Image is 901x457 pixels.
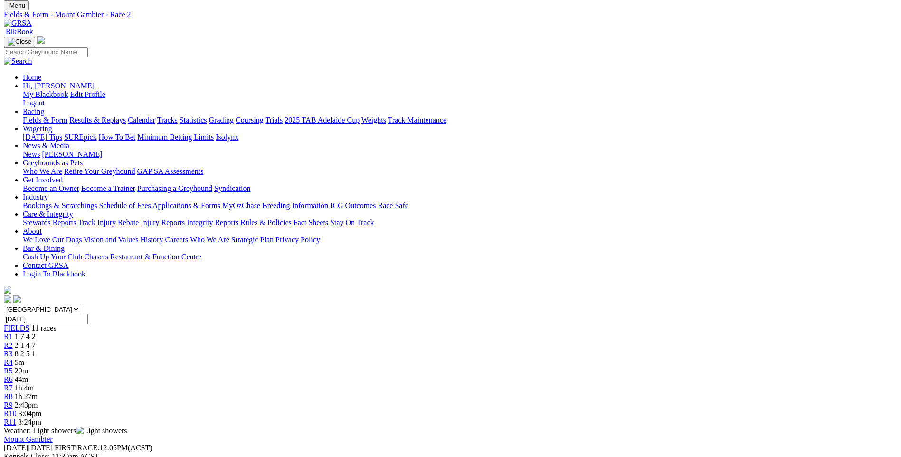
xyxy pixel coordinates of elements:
span: 1h 4m [15,384,34,392]
a: FIELDS [4,324,29,332]
a: R5 [4,367,13,375]
a: R4 [4,358,13,366]
span: [DATE] [4,444,28,452]
a: Race Safe [378,201,408,209]
span: R7 [4,384,13,392]
a: Isolynx [216,133,238,141]
div: Get Involved [23,184,897,193]
a: Fact Sheets [294,219,328,227]
a: Bookings & Scratchings [23,201,97,209]
span: 3:04pm [19,409,42,418]
span: R10 [4,409,17,418]
div: Racing [23,116,897,124]
a: Bar & Dining [23,244,65,252]
span: 5m [15,358,24,366]
a: Cash Up Your Club [23,253,82,261]
a: Statistics [180,116,207,124]
a: Integrity Reports [187,219,238,227]
a: SUREpick [64,133,96,141]
img: Search [4,57,32,66]
a: Contact GRSA [23,261,68,269]
div: Greyhounds as Pets [23,167,897,176]
a: Logout [23,99,45,107]
a: MyOzChase [222,201,260,209]
a: GAP SA Assessments [137,167,204,175]
a: Coursing [236,116,264,124]
a: R1 [4,333,13,341]
span: FIRST RACE: [55,444,99,452]
a: Track Maintenance [388,116,446,124]
span: 8 2 5 1 [15,350,36,358]
span: R8 [4,392,13,400]
a: R2 [4,341,13,349]
a: Become a Trainer [81,184,135,192]
a: Get Involved [23,176,63,184]
div: Industry [23,201,897,210]
a: Trials [265,116,283,124]
a: We Love Our Dogs [23,236,82,244]
div: Care & Integrity [23,219,897,227]
a: Tracks [157,116,178,124]
a: Privacy Policy [275,236,320,244]
a: Syndication [214,184,250,192]
div: About [23,236,897,244]
span: 11 races [31,324,56,332]
a: 2025 TAB Adelaide Cup [285,116,360,124]
span: BlkBook [6,28,33,36]
a: Hi, [PERSON_NAME] [23,82,96,90]
span: 1 7 4 2 [15,333,36,341]
img: twitter.svg [13,295,21,303]
span: [DATE] [4,444,53,452]
span: 3:24pm [18,418,41,426]
span: 1h 27m [15,392,38,400]
span: R9 [4,401,13,409]
a: Retire Your Greyhound [64,167,135,175]
a: Weights [361,116,386,124]
span: 2 1 4 7 [15,341,36,349]
a: Login To Blackbook [23,270,85,278]
a: Careers [165,236,188,244]
img: facebook.svg [4,295,11,303]
span: Hi, [PERSON_NAME] [23,82,95,90]
a: ICG Outcomes [330,201,376,209]
a: Strategic Plan [231,236,274,244]
input: Select date [4,314,88,324]
a: Breeding Information [262,201,328,209]
span: Weather: Light showers [4,427,127,435]
a: Racing [23,107,44,115]
a: Grading [209,116,234,124]
a: My Blackbook [23,90,68,98]
a: Stay On Track [330,219,374,227]
a: Become an Owner [23,184,79,192]
a: Results & Replays [69,116,126,124]
div: Wagering [23,133,897,142]
a: Schedule of Fees [99,201,151,209]
a: Who We Are [23,167,62,175]
button: Toggle navigation [4,37,35,47]
a: Applications & Forms [152,201,220,209]
a: Minimum Betting Limits [137,133,214,141]
a: About [23,227,42,235]
img: logo-grsa-white.png [4,286,11,294]
div: Hi, [PERSON_NAME] [23,90,897,107]
a: R6 [4,375,13,383]
a: Calendar [128,116,155,124]
a: Greyhounds as Pets [23,159,83,167]
div: News & Media [23,150,897,159]
button: Toggle navigation [4,0,29,10]
input: Search [4,47,88,57]
a: Industry [23,193,48,201]
a: R3 [4,350,13,358]
a: News [23,150,40,158]
a: Rules & Policies [240,219,292,227]
a: Edit Profile [70,90,105,98]
img: Close [8,38,31,46]
a: Fields & Form - Mount Gambier - Race 2 [4,10,897,19]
